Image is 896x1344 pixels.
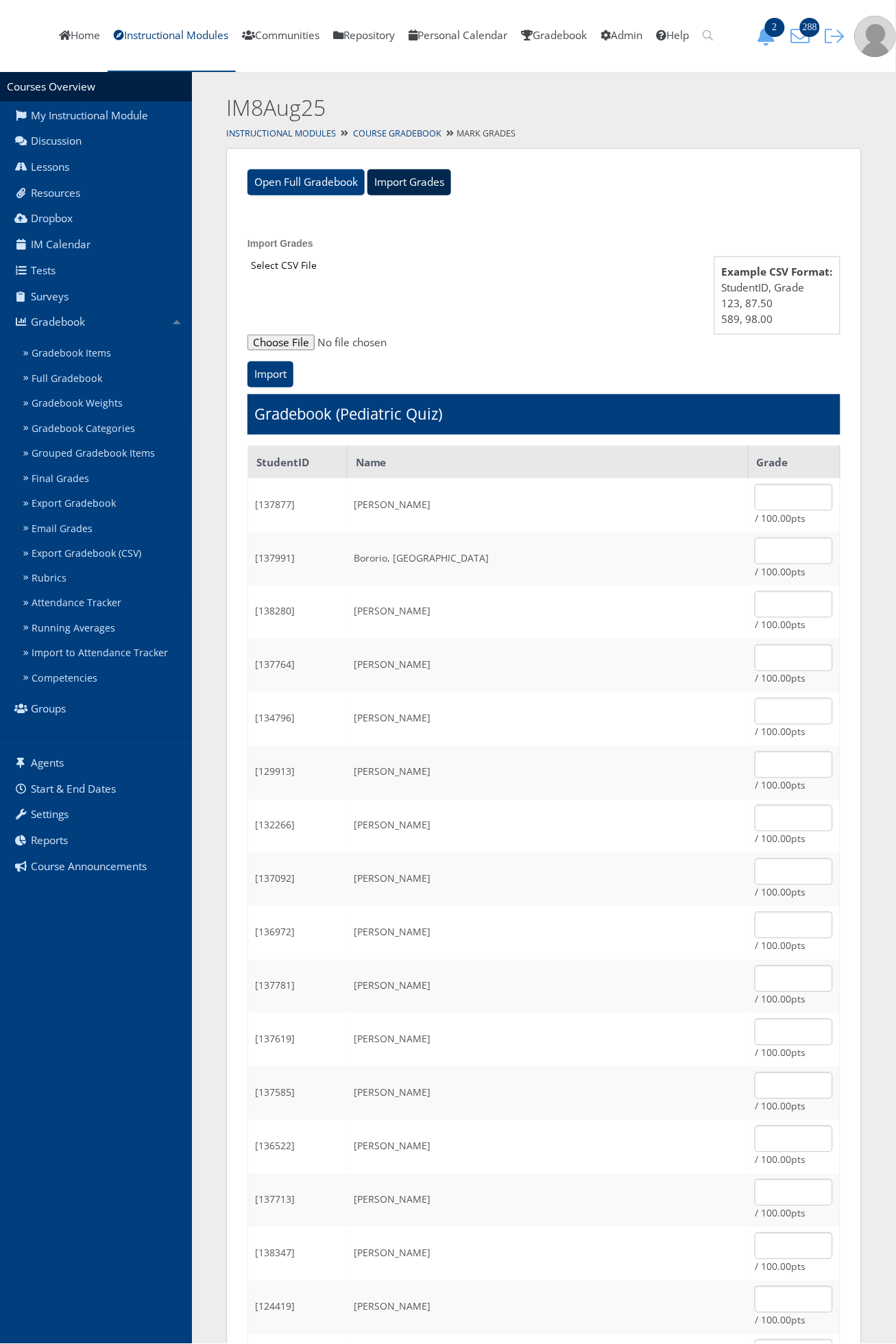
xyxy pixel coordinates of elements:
a: Grouped Gradebook Items [18,441,192,466]
td: / 100.00pts [748,1281,840,1334]
a: Import to Attendance Tracker [18,641,192,667]
td: [PERSON_NAME] [347,746,748,800]
label: Select CSV File [247,256,320,274]
td: [PERSON_NAME] [347,586,748,639]
a: Final Grades [18,466,192,491]
td: / 100.00pts [748,800,840,853]
a: Email Grades [18,516,192,541]
button: 2 [752,26,786,46]
td: [PERSON_NAME] [347,639,748,693]
img: user-profile-default-picture.png [855,16,896,57]
td: / 100.00pts [748,693,840,746]
td: / 100.00pts [748,960,840,1013]
td: / 100.00pts [748,1013,840,1067]
td: [137781] [248,960,348,1013]
a: Gradebook Items [18,341,192,366]
td: [137991] [248,532,348,586]
td: / 100.00pts [748,1067,840,1120]
td: [PERSON_NAME] [347,1013,748,1067]
strong: StudentID [256,455,309,470]
a: Gradebook Categories [18,416,192,441]
a: 288 [786,28,821,43]
td: / 100.00pts [748,746,840,800]
a: 2 [752,28,786,43]
td: [PERSON_NAME] [347,1120,748,1174]
td: [PERSON_NAME] [347,693,748,746]
a: Courses Overview [7,80,95,94]
a: Rubrics [18,566,192,591]
strong: Example CSV Format: [722,265,833,279]
strong: Name [356,455,387,470]
a: Export Gradebook (CSV) [18,541,192,566]
td: / 100.00pts [748,1174,840,1227]
td: / 100.00pts [748,853,840,907]
td: [137877] [248,479,348,532]
strong: Grade [757,455,788,470]
td: [PERSON_NAME] [347,479,748,532]
td: [129913] [248,746,348,800]
td: [PERSON_NAME] [347,907,748,960]
td: [138280] [248,586,348,639]
td: / 100.00pts [748,907,840,960]
td: [PERSON_NAME] [347,1067,748,1120]
td: / 100.00pts [748,1120,840,1174]
td: Bororio, [GEOGRAPHIC_DATA] [347,532,748,586]
td: [137092] [248,853,348,907]
h2: IM8Aug25 [226,93,729,123]
span: 288 [800,18,820,37]
td: / 100.00pts [748,639,840,693]
td: [136522] [248,1120,348,1174]
td: [124419] [248,1281,348,1334]
a: Gradebook Weights [18,391,192,416]
input: Open Full Gradebook [247,169,365,195]
input: Import [247,361,293,387]
td: / 100.00pts [748,532,840,586]
button: 288 [786,26,821,46]
td: [PERSON_NAME] [347,960,748,1013]
td: [PERSON_NAME] [347,1174,748,1227]
td: [137764] [248,639,348,693]
td: [PERSON_NAME] [347,1227,748,1281]
a: Competencies [18,666,192,691]
div: Mark Grades [192,124,896,144]
div: StudentID, Grade 123, 87.50 589, 98.00 [714,256,840,335]
td: [PERSON_NAME] [347,1281,748,1334]
td: [132266] [248,800,348,853]
td: / 100.00pts [748,479,840,532]
a: Course Gradebook [353,128,441,139]
td: / 100.00pts [748,586,840,639]
td: [137585] [248,1067,348,1120]
a: Running Averages [18,616,192,641]
a: Full Gradebook [18,365,192,391]
span: 2 [765,18,785,37]
td: [PERSON_NAME] [347,853,748,907]
h1: Gradebook (Pediatric Quiz) [254,403,442,424]
td: [138347] [248,1227,348,1281]
a: Export Gradebook [18,491,192,516]
td: [137713] [248,1174,348,1227]
a: Attendance Tracker [18,591,192,616]
legend: Import Grades [247,237,313,251]
input: Import Grades [367,169,451,195]
td: [136972] [248,907,348,960]
td: / 100.00pts [748,1227,840,1281]
a: Instructional Modules [226,128,336,139]
td: [PERSON_NAME] [347,800,748,853]
td: [137619] [248,1013,348,1067]
td: [134796] [248,693,348,746]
